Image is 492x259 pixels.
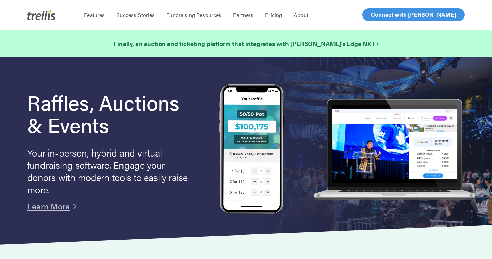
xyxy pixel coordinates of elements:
[219,84,284,216] img: Trellis Raffles, Auctions and Event Fundraising
[166,11,222,19] span: Fundraising Resources
[161,12,227,18] a: Fundraising Resources
[27,91,200,136] h1: Raffles, Auctions & Events
[114,39,379,48] a: Finally, an auction and ticketing platform that integrates with [PERSON_NAME]’s Edge NXT
[362,8,465,21] a: Connect with [PERSON_NAME]
[27,10,56,20] img: Trellis
[288,12,314,18] a: About
[111,12,161,18] a: Success Stories
[294,11,308,19] span: About
[371,10,456,18] span: Connect with [PERSON_NAME]
[233,11,253,19] span: Partners
[310,99,478,201] img: rafflelaptop_mac_optim.png
[78,12,111,18] a: Features
[227,12,259,18] a: Partners
[84,11,105,19] span: Features
[27,146,191,195] p: Your in-person, hybrid and virtual fundraising software. Engage your donors with modern tools to ...
[265,11,282,19] span: Pricing
[27,200,70,212] a: Learn More
[116,11,155,19] span: Success Stories
[259,12,288,18] a: Pricing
